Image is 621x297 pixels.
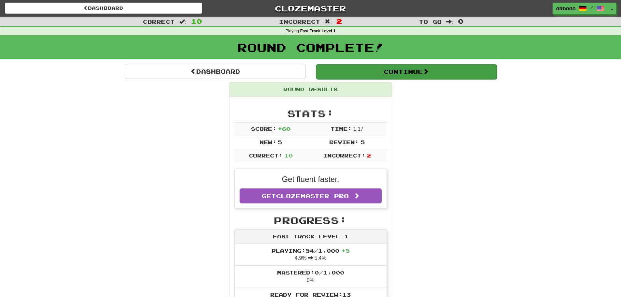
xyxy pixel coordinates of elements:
[279,18,320,25] span: Incorrect
[556,6,576,11] span: aroooo
[259,139,276,145] span: New:
[240,188,382,203] a: GetClozemaster Pro
[235,230,387,244] div: Fast Track Level 1
[278,139,282,145] span: 5
[419,18,442,25] span: To go
[331,126,352,132] span: Time:
[590,5,593,10] span: /
[276,192,349,200] span: Clozemaster Pro
[325,19,332,24] span: :
[272,247,350,254] span: Playing: 54 / 1,000
[323,152,365,158] span: Incorrect:
[278,126,290,132] span: + 60
[212,3,409,14] a: Clozemaster
[251,126,276,132] span: Score:
[234,215,387,226] h2: Progress:
[249,152,283,158] span: Correct:
[284,152,293,158] span: 10
[234,108,387,119] h2: Stats:
[191,17,202,25] span: 10
[553,3,608,14] a: aroooo /
[361,139,365,145] span: 5
[235,265,387,288] li: 0%
[329,139,359,145] span: Review:
[143,18,175,25] span: Correct
[229,82,392,97] div: Round Results
[2,41,619,54] h1: Round Complete!
[353,126,363,132] span: 1 : 17
[5,3,202,14] a: Dashboard
[235,244,387,266] li: 4.9% 5.4%
[458,17,464,25] span: 0
[316,64,497,79] button: Continue
[179,19,186,24] span: :
[125,64,306,79] a: Dashboard
[446,19,453,24] span: :
[341,247,350,254] span: + 5
[300,29,336,33] strong: Fast Track Level 1
[240,174,382,185] p: Get fluent faster.
[336,17,342,25] span: 2
[277,269,344,275] span: Mastered: 0 / 1,000
[367,152,371,158] span: 2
